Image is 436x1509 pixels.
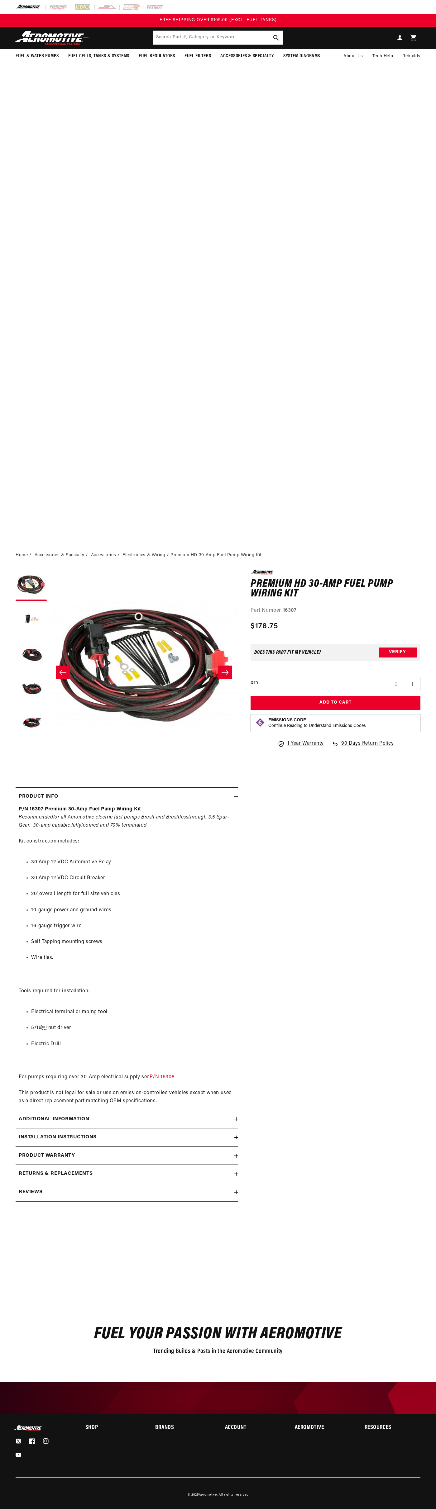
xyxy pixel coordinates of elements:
[71,823,81,828] em: fully
[35,552,89,559] li: Accessories & Specialty
[19,807,141,812] strong: P/N 16307 Premium 30-Amp Fuel Pump Wiring Kit
[13,31,91,45] img: Aeromotive
[122,552,165,559] a: Electronics & Wiring
[16,570,47,601] button: Load image 1 in gallery view
[254,650,321,655] div: Does This part fit My vehicle?
[16,570,238,775] media-gallery: Gallery Viewer
[184,53,211,59] span: Fuel Filters
[341,740,394,754] span: 90 Days Return Policy
[16,788,238,806] summary: Product Info
[31,954,235,962] li: Wire ties.
[287,740,324,748] span: 1 Year Warranty
[64,49,134,64] summary: Fuel Cells, Tanks & Systems
[31,906,235,914] li: 10-gauge power and ground wires
[379,648,417,657] button: Verify
[81,823,146,828] em: loomed and 70% terminated
[16,805,238,1105] div: , Kit construction includes: Tools required for installation: For pumps requiring over 30-Amp ele...
[19,815,53,820] em: Recommended
[199,1493,217,1497] a: Aeromotive
[16,552,420,559] nav: breadcrumbs
[16,1183,238,1201] summary: Reviews
[268,718,306,723] strong: Emissions Code
[16,1165,238,1183] summary: Returns & replacements
[16,604,47,635] button: Load image 2 in gallery view
[188,1493,218,1497] small: © 2025 .
[31,1024,235,1032] li: 5/16 nut driver
[16,1110,238,1128] summary: Additional information
[398,49,425,64] summary: Rebuilds
[31,1040,235,1048] li: Electric Drill
[251,621,278,632] span: $178.75
[31,890,235,898] li: 20' overall length for full size vehicles
[31,1008,235,1016] li: Electrical terminal crimping tool
[255,718,265,728] img: Emissions code
[268,723,366,729] p: Continue Reading to Understand Emissions Codes
[283,53,320,59] span: System Diagrams
[277,740,324,748] a: 1 Year Warranty
[216,49,279,64] summary: Accessories & Specialty
[19,1152,75,1160] h2: Product warranty
[331,740,394,754] a: 90 Days Return Policy
[68,53,129,59] span: Fuel Cells, Tanks & Systems
[155,1425,211,1431] summary: Brands
[91,552,116,559] a: Accessories
[180,49,216,64] summary: Fuel Filters
[372,53,393,60] span: Tech Help
[134,49,180,64] summary: Fuel Regulators
[269,31,283,45] button: Search Part #, Category or Keyword
[53,815,189,820] em: for all Aeromotive electric fuel pumps Brush and Brushless
[268,718,366,729] button: Emissions CodeContinue Reading to Understand Emissions Codes
[16,1147,238,1165] summary: Product warranty
[153,1348,283,1355] span: Trending Builds & Posts in the Aeromotive Community
[16,1327,420,1341] h2: Fuel Your Passion with Aeromotive
[251,680,258,686] label: QTY
[19,1188,42,1196] h2: Reviews
[16,53,59,59] span: Fuel & Water Pumps
[160,18,277,22] span: FREE SHIPPING OVER $109.00 (EXCL. FUEL TANKS)
[16,672,47,704] button: Load image 4 in gallery view
[139,53,175,59] span: Fuel Regulators
[150,1075,175,1080] a: P/N 16308
[283,608,297,613] strong: 16307
[11,49,64,64] summary: Fuel & Water Pumps
[19,1170,93,1178] h2: Returns & replacements
[16,638,47,669] button: Load image 3 in gallery view
[153,31,283,45] input: Search Part #, Category or Keyword
[31,858,235,866] li: 30 Amp 12 VDC Automotive Relay
[19,1133,97,1141] h2: Installation Instructions
[16,1128,238,1146] summary: Installation Instructions
[368,49,398,64] summary: Tech Help
[16,707,47,738] button: Load image 5 in gallery view
[295,1425,351,1431] summary: Aeromotive
[279,49,325,64] summary: System Diagrams
[220,53,274,59] span: Accessories & Specialty
[343,54,363,59] span: About Us
[339,49,368,64] a: About Us
[16,552,28,559] a: Home
[402,53,420,60] span: Rebuilds
[56,666,70,679] button: Slide left
[218,666,232,679] button: Slide right
[13,1425,45,1431] img: Aeromotive
[85,1425,141,1431] summary: Shop
[219,1493,248,1497] small: All rights reserved
[225,1425,281,1431] summary: Account
[251,696,420,710] button: Add to Cart
[365,1425,420,1431] summary: Resources
[251,579,420,599] h1: Premium HD 30-Amp Fuel Pump Wiring Kit
[31,922,235,930] li: 16-gauge trigger wire
[19,793,58,801] h2: Product Info
[251,607,420,615] div: Part Number:
[170,552,261,559] li: Premium HD 30-Amp Fuel Pump Wiring Kit
[19,1115,89,1123] h2: Additional information
[19,815,229,828] em: through 3.5 Spur-Gear. 30-amp capable
[31,938,235,946] li: Self Tapping mounting screws
[31,874,235,882] li: 30 Amp 12 VDC Circuit Breaker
